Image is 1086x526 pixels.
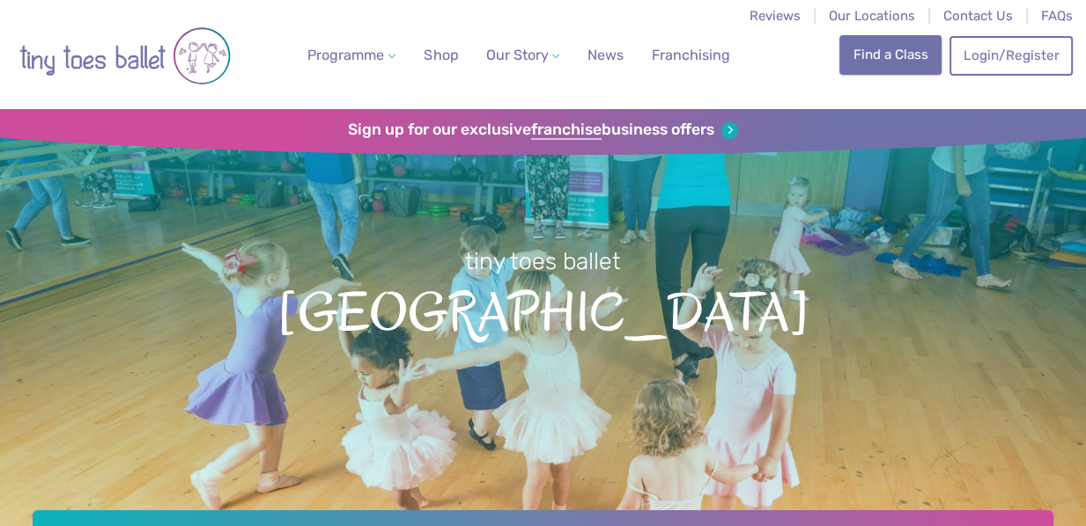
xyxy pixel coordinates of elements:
[300,38,403,73] a: Programme
[531,121,602,140] strong: franchise
[424,47,458,63] span: Shop
[829,8,915,24] a: Our Locations
[417,38,465,73] a: Shop
[28,277,1058,342] span: [GEOGRAPHIC_DATA]
[478,38,566,73] a: Our Story
[348,121,738,140] a: Sign up for our exclusivefranchisebusiness offers
[580,38,631,73] a: News
[307,47,384,63] span: Programme
[465,247,621,275] small: tiny toes ballet
[949,36,1073,75] a: Login/Register
[1041,8,1073,24] a: FAQs
[644,38,736,73] a: Franchising
[651,47,729,63] span: Franchising
[839,35,942,74] a: Find a Class
[750,8,801,24] a: Reviews
[587,47,624,63] span: News
[943,8,1013,24] a: Contact Us
[486,47,549,63] span: Our Story
[19,11,231,100] img: tiny toes ballet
